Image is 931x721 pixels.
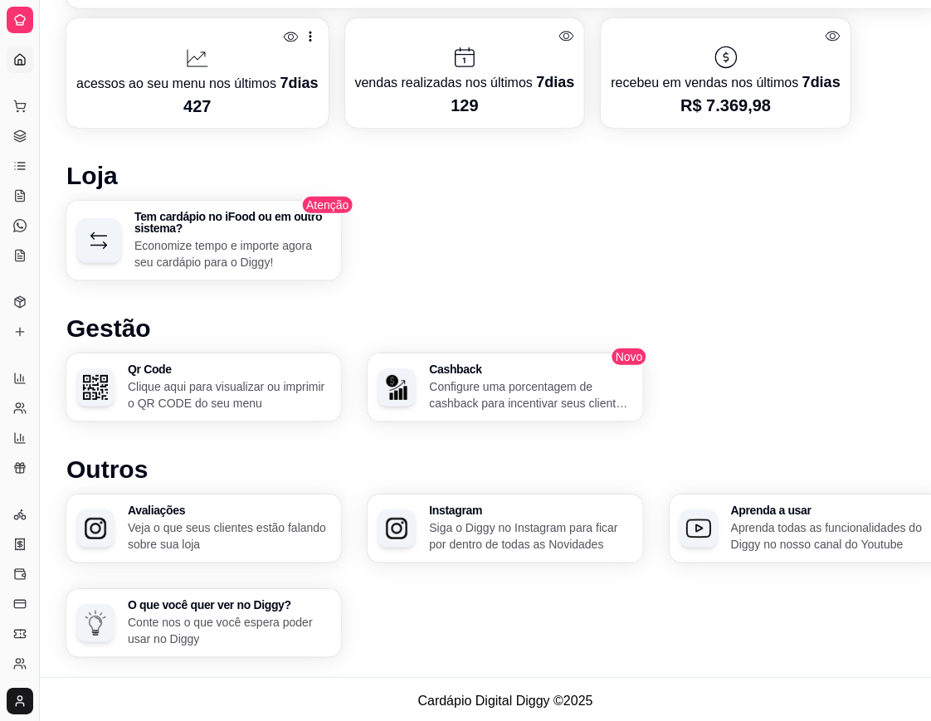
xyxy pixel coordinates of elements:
[429,504,632,516] h3: Instagram
[384,516,409,541] img: Instagram
[128,519,331,553] p: Veja o que seus clientes estão falando sobre sua loja
[66,353,341,421] button: Qr CodeQr CodeClique aqui para visualizar ou imprimir o QR CODE do seu menu
[355,94,575,117] p: 129
[66,201,341,280] button: Tem cardápio no iFood ou em outro sistema?Economize tempo e importe agora seu cardápio para o Diggy!
[536,74,574,90] span: 7 dias
[802,74,841,90] span: 7 dias
[76,95,319,118] p: 427
[134,237,331,270] p: Economize tempo e importe agora seu cardápio para o Diggy!
[83,375,108,400] img: Qr Code
[83,516,108,541] img: Avaliações
[429,378,632,412] p: Configure uma porcentagem de cashback para incentivar seus clientes a comprarem em sua loja
[128,599,331,611] h3: O que você quer ver no Diggy?
[128,363,331,375] h3: Qr Code
[280,75,318,91] span: 7 dias
[368,353,642,421] button: CashbackCashbackConfigure uma porcentagem de cashback para incentivar seus clientes a comprarem e...
[611,71,840,94] p: recebeu em vendas nos últimos
[686,516,711,541] img: Aprenda a usar
[611,94,840,117] p: R$ 7.369,98
[429,363,632,375] h3: Cashback
[83,611,108,636] img: O que você quer ver no Diggy?
[66,589,341,657] button: O que você quer ver no Diggy?O que você quer ver no Diggy?Conte nos o que você espera poder usar ...
[128,504,331,516] h3: Avaliações
[368,494,642,563] button: InstagramInstagramSiga o Diggy no Instagram para ficar por dentro de todas as Novidades
[76,71,319,95] p: acessos ao seu menu nos últimos
[355,71,575,94] p: vendas realizadas nos últimos
[134,211,331,234] h3: Tem cardápio no iFood ou em outro sistema?
[66,494,341,563] button: AvaliaçõesAvaliaçõesVeja o que seus clientes estão falando sobre sua loja
[128,614,331,647] p: Conte nos o que você espera poder usar no Diggy
[301,195,353,215] span: Atenção
[128,378,331,412] p: Clique aqui para visualizar ou imprimir o QR CODE do seu menu
[429,519,632,553] p: Siga o Diggy no Instagram para ficar por dentro de todas as Novidades
[611,347,648,367] span: Novo
[384,375,409,400] img: Cashback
